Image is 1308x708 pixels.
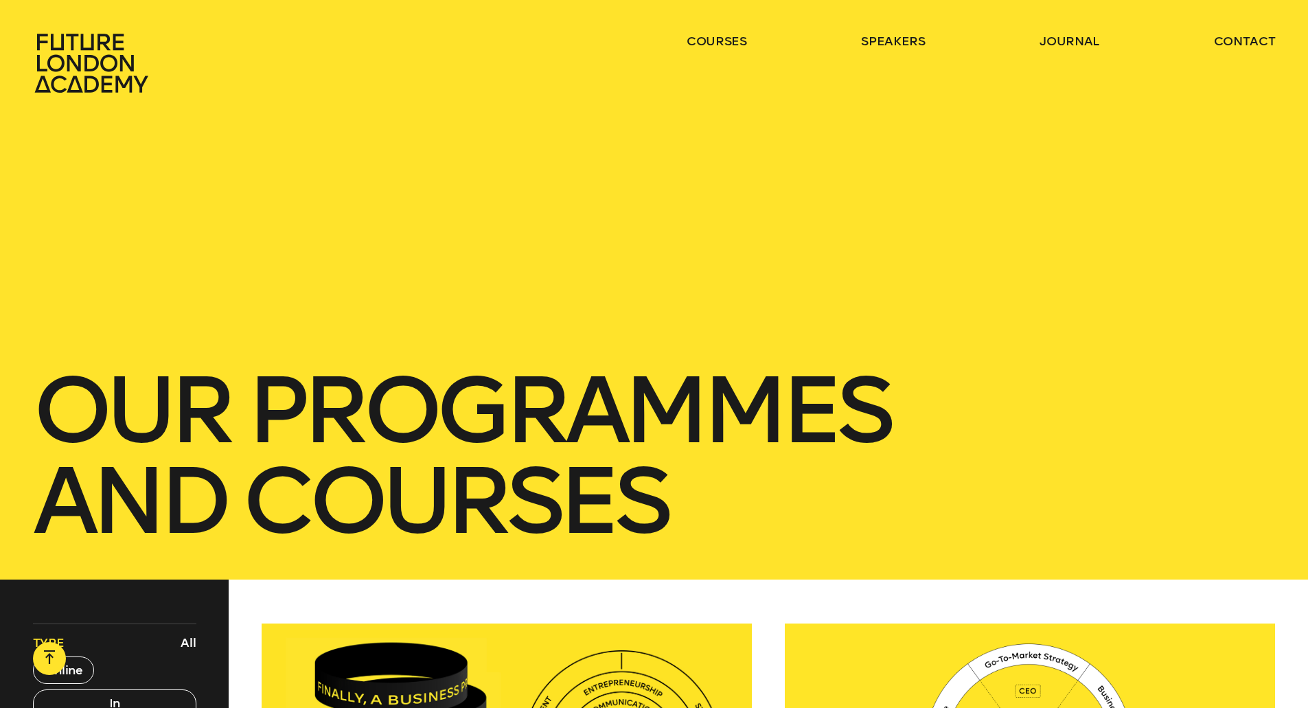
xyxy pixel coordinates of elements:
[33,656,95,684] button: Online
[177,631,200,654] button: All
[33,365,1276,547] h1: our Programmes and courses
[1040,33,1099,49] a: journal
[1214,33,1276,49] a: contact
[687,33,747,49] a: courses
[33,635,65,651] span: Type
[861,33,925,49] a: speakers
